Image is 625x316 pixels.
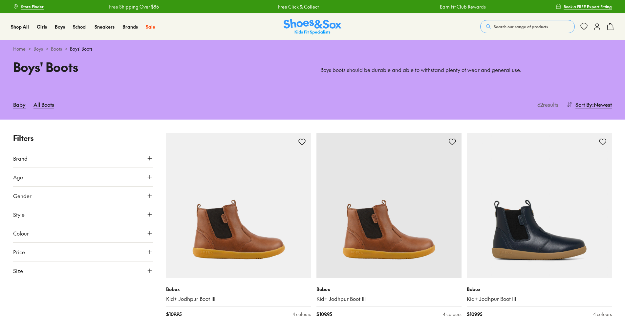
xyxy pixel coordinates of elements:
span: Boys' Boots [70,45,93,52]
a: Earn Fit Club Rewards [439,3,485,10]
a: Girls [37,23,47,30]
a: Shop All [11,23,29,30]
p: 62 results [535,101,558,108]
a: Free Click & Collect [277,3,317,10]
span: Age [13,173,23,181]
a: Boys [55,23,65,30]
a: Kid+ Jodhpur Boot III [166,295,311,303]
a: Book a FREE Expert Fitting [556,1,612,12]
a: Boots [51,45,62,52]
span: Colour [13,229,29,237]
button: Age [13,168,153,186]
a: Baby [13,97,26,112]
span: Brand [13,154,28,162]
button: Search our range of products [480,20,575,33]
a: Shoes & Sox [284,19,341,35]
a: Home [13,45,26,52]
button: Brand [13,149,153,168]
a: Brands [122,23,138,30]
a: School [73,23,87,30]
p: Filters [13,133,153,144]
a: Boys [33,45,43,52]
span: Gender [13,192,32,200]
button: Size [13,261,153,280]
a: Free Shipping Over $85 [107,3,157,10]
p: Boys boots should be durable and able to withstand plenty of wear and general use. [320,66,612,74]
button: Price [13,243,153,261]
a: Kid+ Jodhpur Boot III [316,295,462,303]
a: All Boots [33,97,54,112]
button: Colour [13,224,153,242]
a: Sale [146,23,155,30]
span: Size [13,267,23,275]
p: Bobux [316,286,462,293]
span: : Newest [592,101,612,108]
button: Gender [13,187,153,205]
span: Sort By [575,101,592,108]
span: Style [13,211,25,218]
button: Style [13,205,153,224]
p: Bobux [166,286,311,293]
a: Kid+ Jodhpur Boot III [467,295,612,303]
button: Sort By:Newest [566,97,612,112]
span: Price [13,248,25,256]
a: Store Finder [13,1,44,12]
span: Store Finder [21,4,44,10]
a: Sneakers [95,23,115,30]
p: Bobux [467,286,612,293]
span: Book a FREE Expert Fitting [564,4,612,10]
img: SNS_Logo_Responsive.svg [284,19,341,35]
div: > > > [13,45,612,52]
span: Search our range of products [494,24,548,30]
h1: Boys' Boots [13,57,305,76]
